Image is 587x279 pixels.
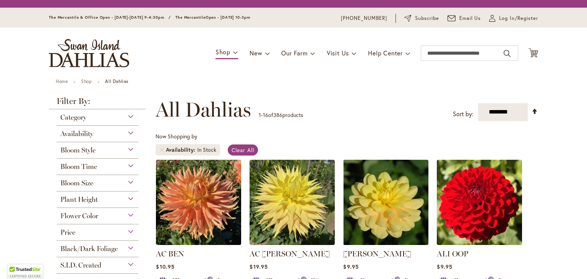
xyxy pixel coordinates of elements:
span: Availability [60,130,93,138]
span: 1 [259,111,261,118]
span: 386 [273,111,282,118]
a: ALI OOP [437,239,522,247]
img: ALI OOP [437,160,522,245]
span: Bloom Time [60,162,97,171]
span: Visit Us [327,49,349,57]
strong: Filter By: [49,97,146,109]
p: - of products [259,109,303,121]
a: Clear All [228,144,258,156]
a: AC [PERSON_NAME] [250,249,330,258]
span: Plant Height [60,195,98,204]
span: $19.95 [250,263,268,270]
strong: All Dahlias [105,78,128,84]
span: Category [60,113,86,122]
span: $9.95 [437,263,452,270]
a: Subscribe [404,15,439,22]
a: ALI OOP [437,249,468,258]
a: Shop [81,78,92,84]
a: [PHONE_NUMBER] [341,15,387,22]
span: Help Center [368,49,403,57]
span: Now Shopping by [156,133,197,140]
span: S.I.D. Created [60,261,101,269]
img: AC Jeri [250,160,335,245]
span: Flower Color [60,212,98,220]
span: The Mercantile & Office Open - [DATE]-[DATE] 9-4:30pm / The Mercantile [49,15,206,20]
a: Remove Availability In Stock [159,148,164,152]
span: $10.95 [156,263,174,270]
a: AHOY MATEY [343,239,428,247]
a: Log In/Register [489,15,538,22]
div: In Stock [197,146,216,154]
span: Black/Dark Foliage [60,245,118,253]
span: 16 [263,111,268,118]
span: Bloom Style [60,146,96,154]
span: Email Us [459,15,481,22]
span: Our Farm [281,49,307,57]
a: AC BEN [156,239,241,247]
a: Home [56,78,68,84]
span: Availability [166,146,197,154]
span: Price [60,228,75,237]
span: Clear All [232,146,254,154]
span: Open - [DATE] 10-3pm [206,15,250,20]
a: AC BEN [156,249,184,258]
img: AC BEN [156,160,241,245]
span: Shop [216,48,230,56]
a: [PERSON_NAME] [343,249,411,258]
span: Bloom Size [60,179,93,187]
span: $9.95 [343,263,358,270]
a: AC Jeri [250,239,335,247]
a: Email Us [448,15,481,22]
a: store logo [49,39,129,67]
img: AHOY MATEY [343,160,428,245]
span: New [250,49,262,57]
label: Sort by: [453,107,473,121]
button: Search [504,47,511,60]
span: Subscribe [415,15,439,22]
div: TrustedSite Certified [8,264,43,279]
span: All Dahlias [156,98,251,121]
span: Log In/Register [499,15,538,22]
